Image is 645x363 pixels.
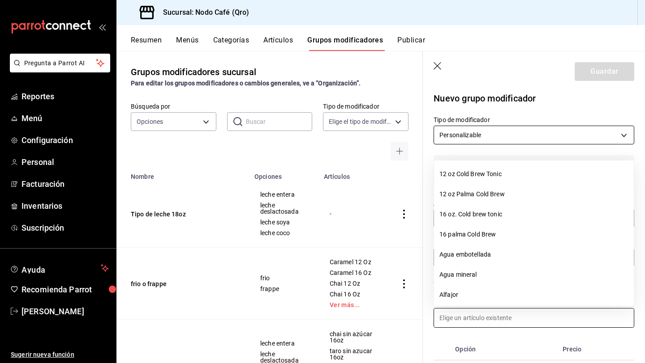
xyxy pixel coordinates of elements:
div: - [329,209,374,219]
button: Tipo de leche 18oz [131,210,238,219]
span: Pregunta a Parrot AI [24,59,96,68]
span: Ayuda [21,263,97,274]
span: taro sin azucar 16oz [330,348,374,360]
span: Caramel 12 Oz [330,259,374,265]
span: Inventarios [21,200,109,212]
span: frio [260,275,307,281]
span: Recomienda Parrot [21,283,109,295]
span: frappe [260,286,307,292]
span: [PERSON_NAME] [21,305,109,317]
button: Artículos [263,36,293,51]
span: Elige el tipo de modificador [329,117,392,126]
button: open_drawer_menu [99,23,106,30]
span: Personalizable [439,131,481,139]
span: Suscripción [21,222,109,234]
li: Agua mineral [434,265,634,285]
p: Nuevo grupo modificador [434,92,634,105]
th: Precio [559,338,618,360]
label: Búsqueda por [131,103,216,110]
a: Ver más... [330,302,374,308]
li: 12 oz Palma Cold Brew [434,184,634,204]
li: 16 oz. Cold brew tonic [434,204,634,224]
span: Chai 12 Oz [330,280,374,287]
a: Pregunta a Parrot AI [6,65,110,74]
span: leche coco [260,230,307,236]
li: 16 palma Cold Brew [434,224,634,245]
span: leche entera [260,340,307,346]
th: Opciones [249,168,318,180]
span: Facturación [21,178,109,190]
th: Artículos [318,168,385,180]
label: Tipo de modificador [323,103,408,110]
th: Nombre [116,168,249,180]
li: Americano 12 Oz [434,305,634,325]
button: Grupos modificadores [307,36,383,51]
p: Utiliza este tipo de modificador para personalizar un artículo, agregar extras, o nuevo combos; e... [434,155,634,188]
button: frio o frappe [131,279,238,288]
button: Resumen [131,36,162,51]
li: Agua embotellada [434,245,634,265]
input: Buscar [246,113,313,131]
table: optionsTable [434,338,634,360]
span: leche entera [260,191,307,198]
span: Chai 16 Oz [330,291,374,297]
span: Reportes [21,90,109,102]
span: leche deslactosada [260,202,307,215]
span: leche soya [260,219,307,225]
button: Categorías [213,36,249,51]
span: Configuración [21,134,109,146]
span: Menú [21,112,109,124]
div: navigation tabs [131,36,645,51]
li: Alfajor [434,285,634,305]
button: actions [400,210,408,219]
button: Menús [176,36,198,51]
input: Elige un artículo existente [434,308,634,327]
h3: Sucursal: Nodo Café (Qro) [156,7,249,18]
th: Opción [451,338,559,360]
li: 12 oz Cold Brew Tonic [434,164,634,184]
span: Sugerir nueva función [11,350,109,359]
span: Opciones [137,117,163,126]
button: Publicar [397,36,425,51]
strong: Para editar los grupos modificadores o cambios generales, ve a “Organización”. [131,80,361,87]
label: Tipo de modificador [434,117,634,123]
button: actions [400,279,408,288]
span: Caramel 16 Oz [330,270,374,276]
span: Personal [21,156,109,168]
button: Pregunta a Parrot AI [10,54,110,72]
div: Grupos modificadores sucursal [131,65,256,79]
span: chai sin azúcar 16oz [330,331,374,343]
